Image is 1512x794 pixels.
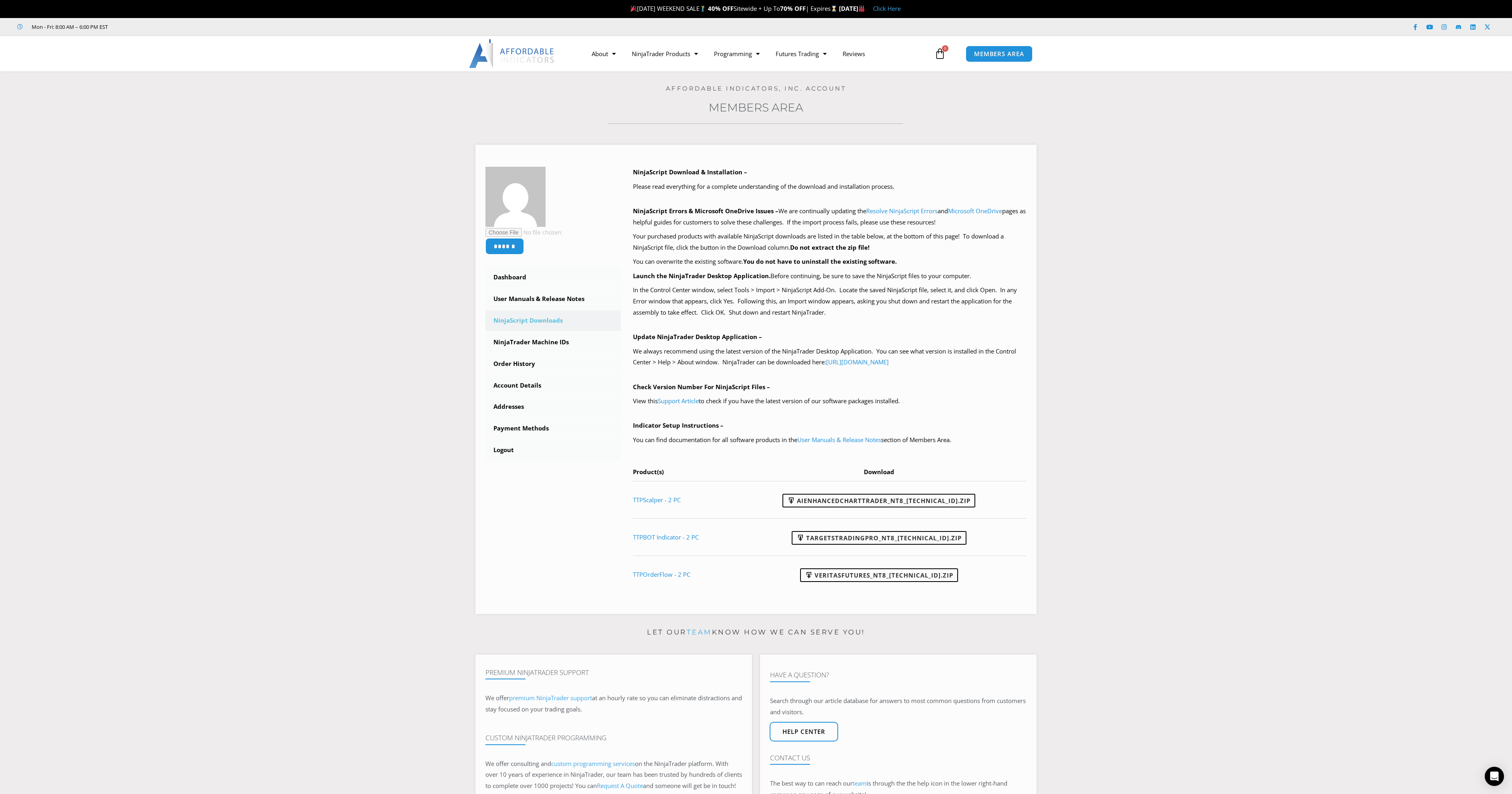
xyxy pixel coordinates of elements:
h4: Have A Question? [770,671,1027,679]
span: Product(s) [633,468,664,476]
span: Download [864,468,894,476]
p: You can overwrite the existing software. [633,256,1027,267]
img: 52511e9820521c6057284d7470fb269c896d4695b4788c0b8aab0ae3e020e9e9 [485,167,546,227]
nav: Account pages [485,267,621,461]
a: User Manuals & Release Notes [485,289,621,309]
img: 🏭 [859,6,865,12]
a: Request A Quote [597,782,643,790]
a: About [584,44,624,63]
a: premium NinjaTrader support [509,694,592,702]
p: We always recommend using the latest version of the NinjaTrader Desktop Application. You can see ... [633,346,1027,368]
a: Reviews [835,44,873,63]
a: Microsoft OneDrive [948,207,1002,215]
b: NinjaScript Errors & Microsoft OneDrive Issues – [633,207,778,215]
a: NinjaTrader Products [624,44,706,63]
p: Let our know how we can serve you! [475,626,1037,639]
img: ⌛ [831,6,837,12]
p: In the Control Center window, select Tools > Import > NinjaScript Add-On. Locate the saved NinjaS... [633,285,1027,318]
p: We are continually updating the and pages as helpful guides for customers to solve these challeng... [633,206,1027,228]
b: You do not have to uninstall the existing software. [743,257,897,265]
a: Affordable Indicators, Inc. Account [666,85,847,92]
a: 0 [922,42,958,65]
a: User Manuals & Release Notes [797,436,881,444]
span: [DATE] WEEKEND SALE Sitewide + Up To | Expires [629,4,839,12]
a: Account Details [485,375,621,396]
strong: 40% OFF [708,4,734,12]
a: NinjaTrader Machine IDs [485,332,621,353]
img: LogoAI | Affordable Indicators – NinjaTrader [469,39,555,68]
a: Futures Trading [768,44,835,63]
a: Members Area [709,101,803,114]
span: 0 [942,45,948,52]
span: on the NinjaTrader platform. With over 10 years of experience in NinjaTrader, our team has been t... [485,760,742,790]
a: TTPScalper - 2 PC [633,496,681,504]
a: team [853,779,867,787]
p: Search through our article database for answers to most common questions from customers and visit... [770,695,1027,718]
a: team [687,628,712,636]
b: Check Version Number For NinjaScript Files – [633,383,770,391]
a: Programming [706,44,768,63]
a: Help center [770,722,838,741]
a: Dashboard [485,267,621,288]
h4: Custom NinjaTrader Programming [485,734,742,742]
p: View this to check if you have the latest version of our software packages installed. [633,396,1027,407]
a: VeritasFutures_NT8_[TECHNICAL_ID].zip [800,568,958,582]
a: TTPBOT Indicator - 2 PC [633,533,699,541]
a: Order History [485,354,621,374]
strong: 70% OFF [780,4,806,12]
h4: Contact Us [770,754,1027,762]
a: Addresses [485,396,621,417]
span: We offer [485,694,509,702]
span: Mon - Fri: 8:00 AM – 6:00 PM EST [30,22,108,32]
iframe: Customer reviews powered by Trustpilot [119,23,239,31]
span: at an hourly rate so you can eliminate distractions and stay focused on your trading goals. [485,694,742,713]
div: Open Intercom Messenger [1485,767,1504,786]
a: Logout [485,440,621,461]
a: TTPOrderFlow - 2 PC [633,570,690,578]
a: custom programming services [551,760,635,768]
a: [URL][DOMAIN_NAME] [826,358,889,366]
strong: [DATE] [839,4,865,12]
p: You can find documentation for all software products in the section of Members Area. [633,434,1027,446]
span: MEMBERS AREA [974,51,1024,57]
nav: Menu [584,44,932,63]
b: NinjaScript Download & Installation – [633,168,747,176]
p: Before continuing, be sure to save the NinjaScript files to your computer. [633,271,1027,282]
a: AIEnhancedChartTrader_NT8_[TECHNICAL_ID].zip [782,494,975,507]
a: Resolve NinjaScript Errors [866,207,938,215]
p: Your purchased products with available NinjaScript downloads are listed in the table below, at th... [633,231,1027,253]
h4: Premium NinjaTrader Support [485,669,742,677]
b: Launch the NinjaTrader Desktop Application. [633,272,770,280]
a: Payment Methods [485,418,621,439]
img: 🎉 [631,6,637,12]
span: Help center [782,729,825,735]
a: Click Here [873,4,901,12]
b: Indicator Setup Instructions – [633,421,724,429]
a: MEMBERS AREA [966,46,1033,62]
b: Do not extract the zip file! [790,243,869,251]
img: 🏌️‍♂️ [700,6,706,12]
a: NinjaScript Downloads [485,310,621,331]
a: Support Article [658,397,699,405]
p: Please read everything for a complete understanding of the download and installation process. [633,181,1027,192]
b: Update NinjaTrader Desktop Application – [633,333,762,341]
a: TargetsTradingPro_NT8_[TECHNICAL_ID].zip [792,531,966,545]
span: We offer consulting and [485,760,635,768]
